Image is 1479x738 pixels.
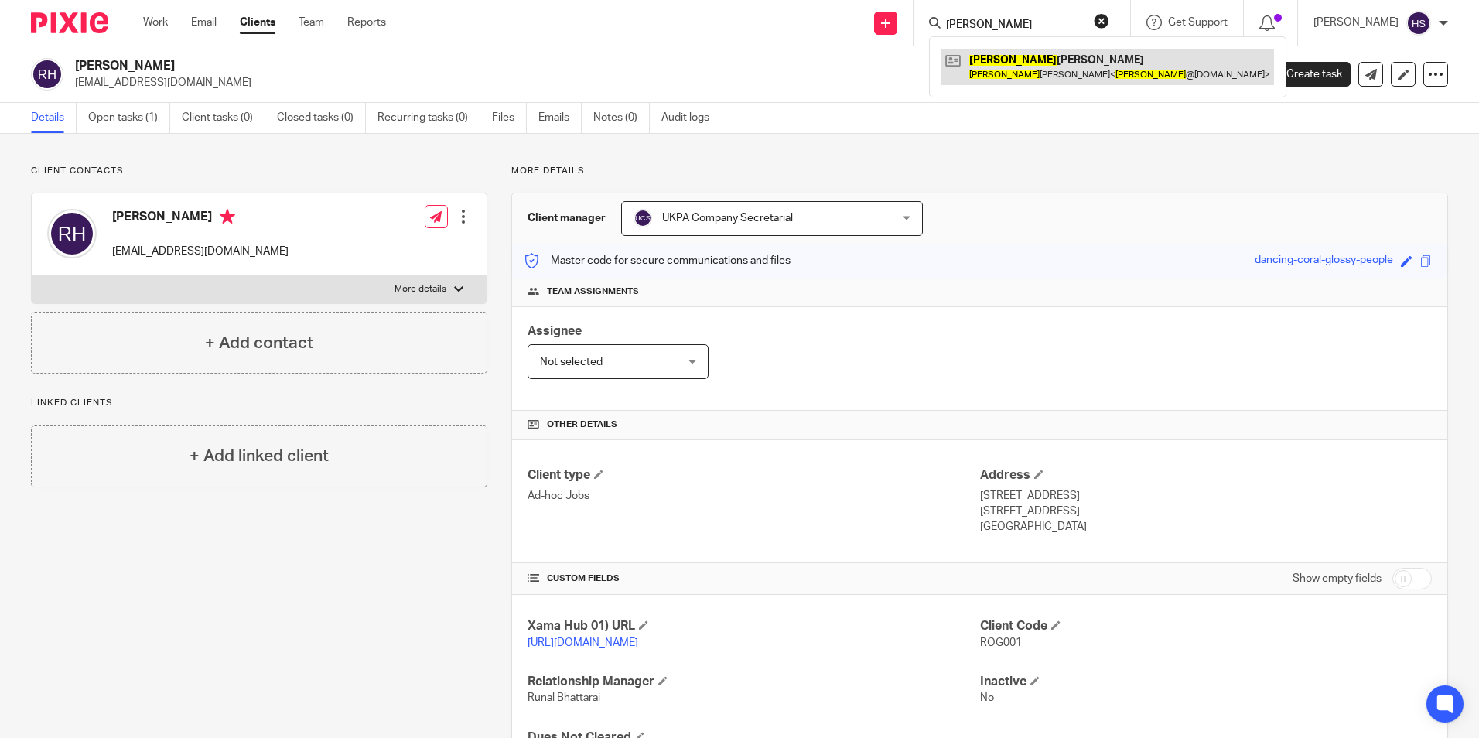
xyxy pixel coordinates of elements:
span: Runal Bhattarai [528,692,600,703]
h4: + Add contact [205,331,313,355]
a: Team [299,15,324,30]
span: UKPA Company Secretarial [662,213,793,224]
p: More details [511,165,1448,177]
a: Work [143,15,168,30]
a: Client tasks (0) [182,103,265,133]
h4: [PERSON_NAME] [112,209,289,228]
a: Notes (0) [593,103,650,133]
h4: Relationship Manager [528,674,979,690]
label: Show empty fields [1293,571,1382,586]
h4: Xama Hub 01) URL [528,618,979,634]
p: [STREET_ADDRESS] [980,488,1432,504]
p: Master code for secure communications and files [524,253,791,268]
h3: Client manager [528,210,606,226]
a: Audit logs [661,103,721,133]
span: Team assignments [547,285,639,298]
img: svg%3E [1406,11,1431,36]
span: Not selected [540,357,603,367]
span: Assignee [528,325,582,337]
img: svg%3E [31,58,63,91]
span: ROG001 [980,637,1022,648]
p: Ad-hoc Jobs [528,488,979,504]
p: More details [395,283,446,296]
span: No [980,692,994,703]
a: Emails [538,103,582,133]
a: Clients [240,15,275,30]
a: Details [31,103,77,133]
p: [GEOGRAPHIC_DATA] [980,519,1432,535]
h4: Address [980,467,1432,483]
p: [STREET_ADDRESS] [980,504,1432,519]
i: Primary [220,209,235,224]
div: dancing-coral-glossy-people [1255,252,1393,270]
h4: + Add linked client [190,444,329,468]
span: Get Support [1168,17,1228,28]
h4: CUSTOM FIELDS [528,572,979,585]
a: Recurring tasks (0) [377,103,480,133]
p: [EMAIL_ADDRESS][DOMAIN_NAME] [112,244,289,259]
img: svg%3E [634,209,652,227]
a: Files [492,103,527,133]
p: [EMAIL_ADDRESS][DOMAIN_NAME] [75,75,1238,91]
a: Email [191,15,217,30]
h4: Client type [528,467,979,483]
img: Pixie [31,12,108,33]
a: Reports [347,15,386,30]
img: svg%3E [47,209,97,258]
a: Open tasks (1) [88,103,170,133]
a: [URL][DOMAIN_NAME] [528,637,638,648]
span: Other details [547,419,617,431]
a: Create task [1261,62,1351,87]
h2: [PERSON_NAME] [75,58,1005,74]
p: Linked clients [31,397,487,409]
p: Client contacts [31,165,487,177]
h4: Client Code [980,618,1432,634]
button: Clear [1094,13,1109,29]
a: Closed tasks (0) [277,103,366,133]
h4: Inactive [980,674,1432,690]
p: [PERSON_NAME] [1313,15,1399,30]
input: Search [944,19,1084,32]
